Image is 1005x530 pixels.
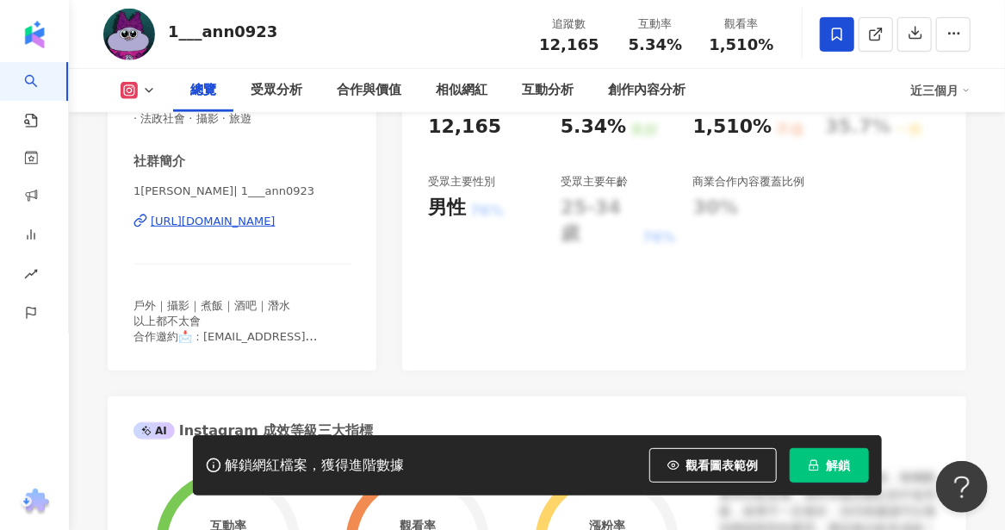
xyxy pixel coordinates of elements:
div: 互動率 [623,16,688,33]
div: 5.34% [561,114,626,140]
img: KOL Avatar [103,9,155,60]
a: [URL][DOMAIN_NAME] [133,214,351,229]
img: logo icon [21,21,48,48]
div: 社群簡介 [133,153,185,171]
button: 觀看圖表範例 [649,448,777,483]
div: 1,510% [693,114,772,140]
span: lock [808,459,820,471]
div: 合作與價值 [337,80,401,101]
span: 12,165 [539,35,599,53]
span: 觀看圖表範例 [686,458,759,472]
div: 受眾分析 [251,80,302,101]
div: 男性 [428,195,466,221]
div: 1___ann0923 [168,21,277,42]
div: 相似網紅 [436,80,487,101]
div: 總覽 [190,80,216,101]
div: 追蹤數 [537,16,602,33]
div: AI [133,422,175,440]
div: 創作內容分析 [608,80,686,101]
span: 解鎖 [827,458,851,472]
div: 受眾主要年齡 [561,174,628,190]
span: 1[PERSON_NAME]| 1___ann0923 [133,184,351,199]
div: [URL][DOMAIN_NAME] [151,214,276,229]
span: 1,510% [710,36,774,53]
div: 觀看率 [709,16,774,33]
div: 近三個月 [910,77,971,104]
div: 商業合作內容覆蓋比例 [693,174,805,190]
a: search [24,62,59,129]
button: 解鎖 [790,448,869,483]
div: 受眾主要性別 [428,174,495,190]
div: Instagram 成效等級三大指標 [133,421,373,440]
div: 解鎖網紅檔案，獲得進階數據 [226,457,405,475]
span: 戶外｜攝影｜煮飯｜酒吧｜潛水 以上都不太會 合作邀約📩：[EMAIL_ADDRESS][DOMAIN_NAME] [133,299,318,359]
span: rise [24,257,38,296]
div: 12,165 [428,114,501,140]
div: 互動分析 [522,80,574,101]
img: chrome extension [18,489,52,516]
span: 5.34% [629,36,682,53]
